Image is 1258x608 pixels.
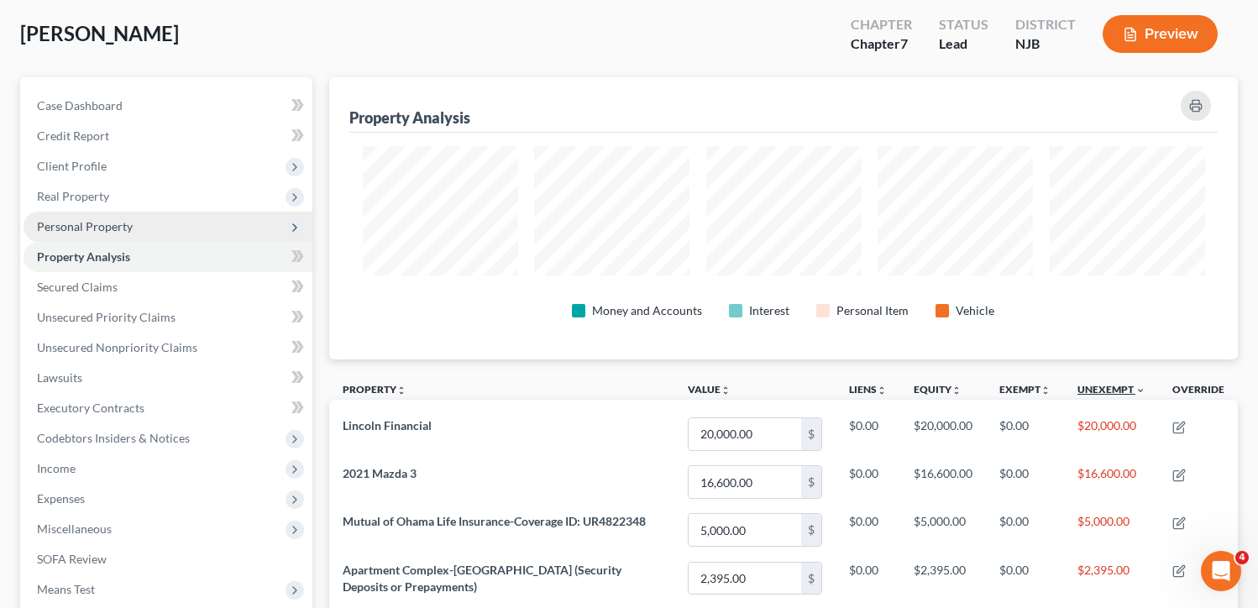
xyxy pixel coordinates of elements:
span: 4 [1235,551,1249,564]
td: $16,600.00 [1064,459,1159,506]
td: $2,395.00 [1064,554,1159,602]
a: Unexempt expand_more [1077,383,1145,396]
td: $20,000.00 [900,410,986,458]
a: Secured Claims [24,272,312,302]
i: unfold_more [1040,385,1051,396]
div: $ [801,514,821,546]
td: $0.00 [986,506,1064,554]
button: Preview [1103,15,1218,53]
span: Expenses [37,491,85,506]
span: Property Analysis [37,249,130,264]
a: Credit Report [24,121,312,151]
div: District [1015,15,1076,34]
i: expand_more [1135,385,1145,396]
div: Interest [749,302,789,319]
span: Codebtors Insiders & Notices [37,431,190,445]
span: Unsecured Priority Claims [37,310,176,324]
input: 0.00 [689,418,801,450]
span: Mutual of Ohama Life Insurance-Coverage ID: UR4822348 [343,514,646,528]
div: $ [801,418,821,450]
input: 0.00 [689,514,801,546]
span: Unsecured Nonpriority Claims [37,340,197,354]
td: $0.00 [836,506,900,554]
a: SOFA Review [24,544,312,574]
i: unfold_more [721,385,731,396]
span: 2021 Mazda 3 [343,466,417,480]
div: Property Analysis [349,107,470,128]
a: Executory Contracts [24,393,312,423]
div: NJB [1015,34,1076,54]
td: $0.00 [836,410,900,458]
td: $0.00 [986,459,1064,506]
a: Unsecured Priority Claims [24,302,312,333]
div: $ [801,466,821,498]
a: Propertyunfold_more [343,383,406,396]
td: $2,395.00 [900,554,986,602]
a: Valueunfold_more [688,383,731,396]
th: Override [1159,373,1238,411]
span: Credit Report [37,128,109,143]
a: Liensunfold_more [849,383,887,396]
input: 0.00 [689,466,801,498]
iframe: Intercom live chat [1201,551,1241,591]
div: Chapter [851,15,912,34]
i: unfold_more [951,385,962,396]
div: Personal Item [836,302,909,319]
td: $0.00 [836,554,900,602]
span: Secured Claims [37,280,118,294]
span: Means Test [37,582,95,596]
div: Money and Accounts [592,302,702,319]
div: $ [801,563,821,595]
td: $16,600.00 [900,459,986,506]
a: Equityunfold_more [914,383,962,396]
a: Unsecured Nonpriority Claims [24,333,312,363]
span: Client Profile [37,159,107,173]
span: Personal Property [37,219,133,233]
td: $0.00 [836,459,900,506]
i: unfold_more [877,385,887,396]
div: Status [939,15,988,34]
i: unfold_more [396,385,406,396]
div: Chapter [851,34,912,54]
span: Lincoln Financial [343,418,432,432]
span: Miscellaneous [37,522,112,536]
a: Property Analysis [24,242,312,272]
div: Lead [939,34,988,54]
td: $0.00 [986,554,1064,602]
td: $5,000.00 [900,506,986,554]
a: Case Dashboard [24,91,312,121]
span: Income [37,461,76,475]
span: Lawsuits [37,370,82,385]
td: $20,000.00 [1064,410,1159,458]
span: 7 [900,35,908,51]
span: [PERSON_NAME] [20,21,179,45]
div: Vehicle [956,302,994,319]
span: Case Dashboard [37,98,123,113]
span: Apartment Complex-[GEOGRAPHIC_DATA] (Security Deposits or Prepayments) [343,563,621,594]
td: $0.00 [986,410,1064,458]
td: $5,000.00 [1064,506,1159,554]
input: 0.00 [689,563,801,595]
a: Exemptunfold_more [999,383,1051,396]
a: Lawsuits [24,363,312,393]
span: Real Property [37,189,109,203]
span: Executory Contracts [37,401,144,415]
span: SOFA Review [37,552,107,566]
